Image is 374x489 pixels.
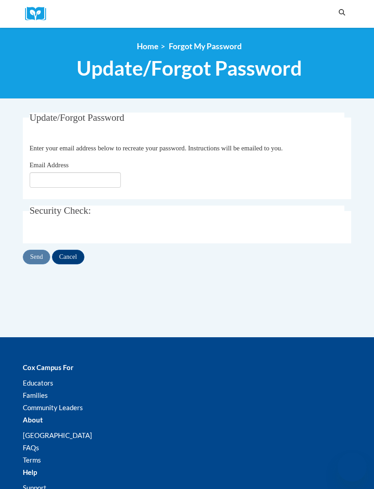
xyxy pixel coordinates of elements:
[30,172,121,188] input: Email
[137,41,158,51] a: Home
[25,7,52,21] img: Logo brand
[23,391,48,399] a: Families
[335,7,349,18] button: Search
[77,56,302,80] span: Update/Forgot Password
[52,250,84,264] input: Cancel
[23,403,83,412] a: Community Leaders
[23,468,37,476] b: Help
[23,379,53,387] a: Educators
[23,363,73,371] b: Cox Campus For
[30,112,125,123] span: Update/Forgot Password
[23,443,39,452] a: FAQs
[23,416,43,424] b: About
[338,453,367,482] iframe: Button to launch messaging window
[23,431,92,439] a: [GEOGRAPHIC_DATA]
[169,41,242,51] span: Forgot My Password
[25,7,52,21] a: Cox Campus
[30,161,69,169] span: Email Address
[30,144,283,152] span: Enter your email address below to recreate your password. Instructions will be emailed to you.
[23,456,41,464] a: Terms
[30,205,91,216] span: Security Check:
